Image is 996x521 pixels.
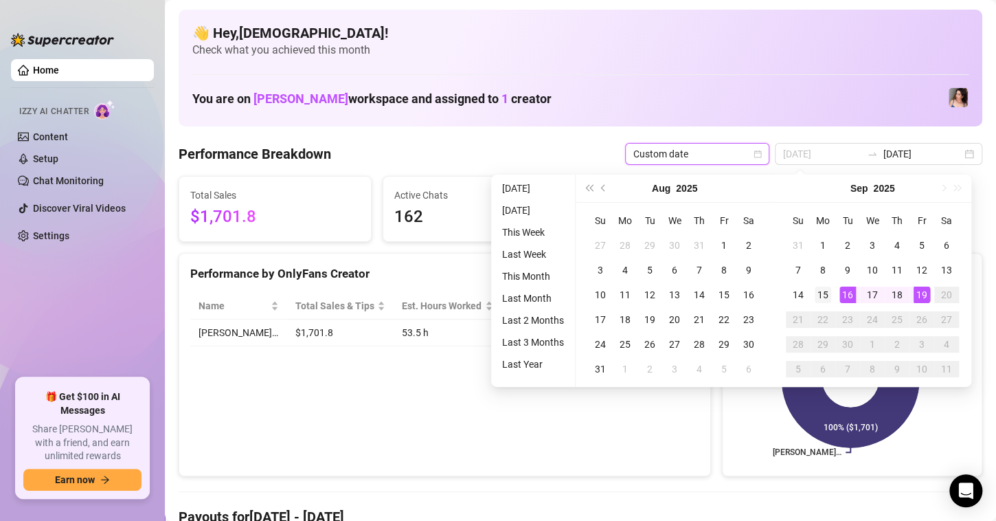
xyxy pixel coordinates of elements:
td: 2025-08-30 [736,332,761,357]
div: 18 [617,311,633,328]
li: Last Week [497,246,569,263]
td: 2025-08-07 [687,258,712,282]
a: Chat Monitoring [33,175,104,186]
div: 19 [914,287,930,303]
div: 6 [938,237,955,254]
div: 23 [839,311,856,328]
span: $1,701.8 [190,204,360,230]
div: 12 [642,287,658,303]
td: 2025-08-14 [687,282,712,307]
td: 2025-09-21 [786,307,811,332]
td: 2025-08-02 [736,233,761,258]
div: 7 [790,262,806,278]
th: Mo [613,208,637,233]
div: 11 [889,262,905,278]
td: 2025-09-02 [835,233,860,258]
div: 12 [914,262,930,278]
th: Tu [637,208,662,233]
td: 2025-08-19 [637,307,662,332]
td: 2025-08-26 [637,332,662,357]
td: 2025-09-14 [786,282,811,307]
th: Mo [811,208,835,233]
td: 2025-09-23 [835,307,860,332]
h1: You are on workspace and assigned to creator [192,91,552,107]
span: to [867,148,878,159]
td: 2025-09-07 [786,258,811,282]
button: Choose a month [652,175,670,202]
td: 2025-10-10 [909,357,934,381]
td: 2025-07-27 [588,233,613,258]
th: We [860,208,885,233]
td: 2025-10-02 [885,332,909,357]
td: 2025-08-28 [687,332,712,357]
span: Active Chats [394,188,564,203]
td: 2025-08-11 [613,282,637,307]
td: 2025-08-15 [712,282,736,307]
th: Total Sales & Tips [287,293,394,320]
td: [PERSON_NAME]… [190,320,287,346]
div: 20 [666,311,683,328]
td: 2025-08-27 [662,332,687,357]
th: Sa [736,208,761,233]
div: 30 [666,237,683,254]
span: calendar [754,150,762,158]
h4: Performance Breakdown [179,144,331,164]
div: 11 [617,287,633,303]
td: 2025-08-08 [712,258,736,282]
div: 6 [815,361,831,377]
div: 2 [839,237,856,254]
td: 2025-09-20 [934,282,959,307]
div: 23 [740,311,757,328]
div: 13 [938,262,955,278]
td: 2025-09-09 [835,258,860,282]
div: 3 [914,336,930,353]
div: 27 [666,336,683,353]
li: Last Month [497,290,569,307]
div: 14 [691,287,708,303]
div: 5 [914,237,930,254]
span: Earn now [55,474,95,485]
div: 2 [642,361,658,377]
div: 15 [716,287,732,303]
td: 2025-08-10 [588,282,613,307]
div: 7 [839,361,856,377]
td: 2025-09-03 [662,357,687,381]
img: AI Chatter [94,100,115,120]
td: 2025-09-29 [811,332,835,357]
input: End date [883,146,962,162]
div: 8 [815,262,831,278]
span: arrow-right [100,475,110,485]
img: Lauren [949,88,968,107]
div: 21 [790,311,806,328]
td: 2025-08-29 [712,332,736,357]
div: 27 [938,311,955,328]
div: 4 [889,237,905,254]
td: 2025-08-23 [736,307,761,332]
td: 2025-09-17 [860,282,885,307]
div: 14 [790,287,806,303]
div: 19 [642,311,658,328]
div: 28 [617,237,633,254]
td: 2025-08-03 [588,258,613,282]
div: 4 [617,262,633,278]
div: 22 [815,311,831,328]
div: 3 [666,361,683,377]
td: 2025-09-05 [712,357,736,381]
td: 2025-08-13 [662,282,687,307]
span: 1 [501,91,508,106]
div: 17 [592,311,609,328]
td: 2025-09-12 [909,258,934,282]
td: 2025-08-09 [736,258,761,282]
div: 27 [592,237,609,254]
div: 1 [716,237,732,254]
div: 4 [691,361,708,377]
div: 28 [790,336,806,353]
td: 2025-08-17 [588,307,613,332]
div: 31 [592,361,609,377]
div: 22 [716,311,732,328]
div: 29 [642,237,658,254]
td: 2025-09-13 [934,258,959,282]
div: 2 [740,237,757,254]
div: 1 [815,237,831,254]
div: 6 [666,262,683,278]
